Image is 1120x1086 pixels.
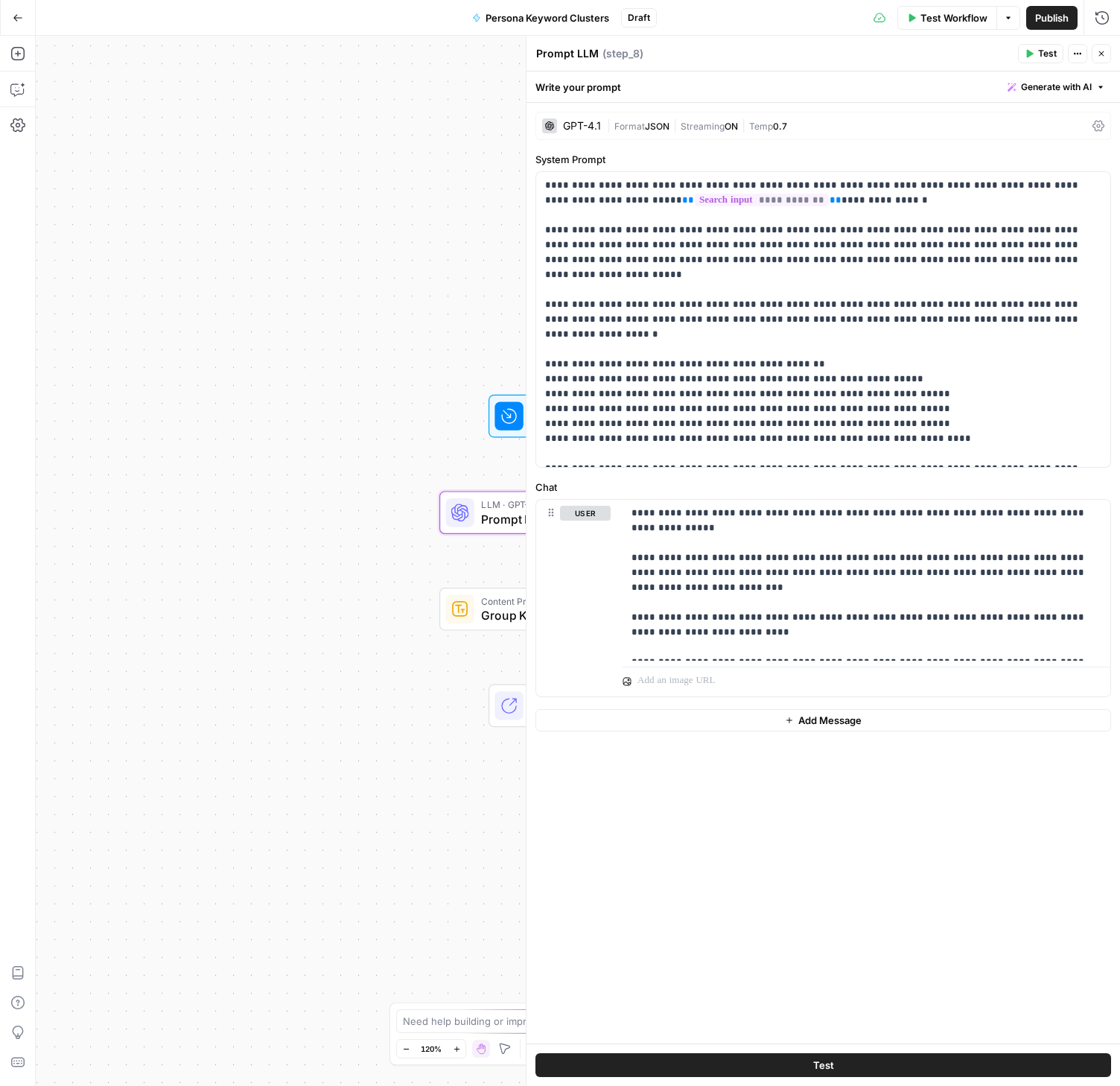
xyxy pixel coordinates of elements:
span: Add Message [798,713,862,728]
button: Test Workflow [897,6,996,30]
div: Content ProcessingGroup Keywords into ClustersStep 5 [439,588,716,631]
div: user [536,500,611,696]
span: Test Workflow [920,10,987,25]
span: Publish [1035,10,1069,25]
div: WorkflowSet InputsInputs [439,395,716,438]
div: Write your prompt [526,72,1120,102]
button: Generate with AI [1002,77,1111,97]
button: user [560,506,611,521]
button: Persona Keyword Clusters [463,6,618,30]
span: 0.7 [773,121,787,132]
span: Format [614,121,645,132]
span: Temp [749,121,773,132]
img: 14hgftugzlhicq6oh3k7w4rc46c1 [451,600,469,618]
span: 120% [421,1043,442,1055]
div: LLM · GPT-4.1Prompt LLMStep 8 [439,491,716,534]
span: ( step_8 ) [602,46,643,61]
span: LLM · GPT-4.1 [481,498,667,512]
button: Add Message [535,709,1111,731]
span: | [738,118,749,133]
span: ON [725,121,738,132]
span: Streaming [681,121,725,132]
span: Group Keywords into Clusters [481,606,667,624]
button: Test [535,1053,1111,1077]
span: | [607,118,614,133]
span: | [669,118,681,133]
div: GPT-4.1 [563,121,601,131]
span: Test [813,1058,834,1073]
button: Test [1018,44,1063,63]
div: EndOutput [439,685,716,728]
span: Prompt LLM [481,510,667,528]
span: Generate with AI [1021,80,1092,94]
span: Test [1038,47,1057,60]
span: Content Processing [481,594,667,608]
label: System Prompt [535,152,1111,167]
button: Publish [1026,6,1078,30]
textarea: Prompt LLM [536,46,599,61]
span: JSON [645,121,669,132]
label: Chat [535,480,1111,495]
span: Draft [628,11,650,25]
span: Persona Keyword Clusters [486,10,609,25]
